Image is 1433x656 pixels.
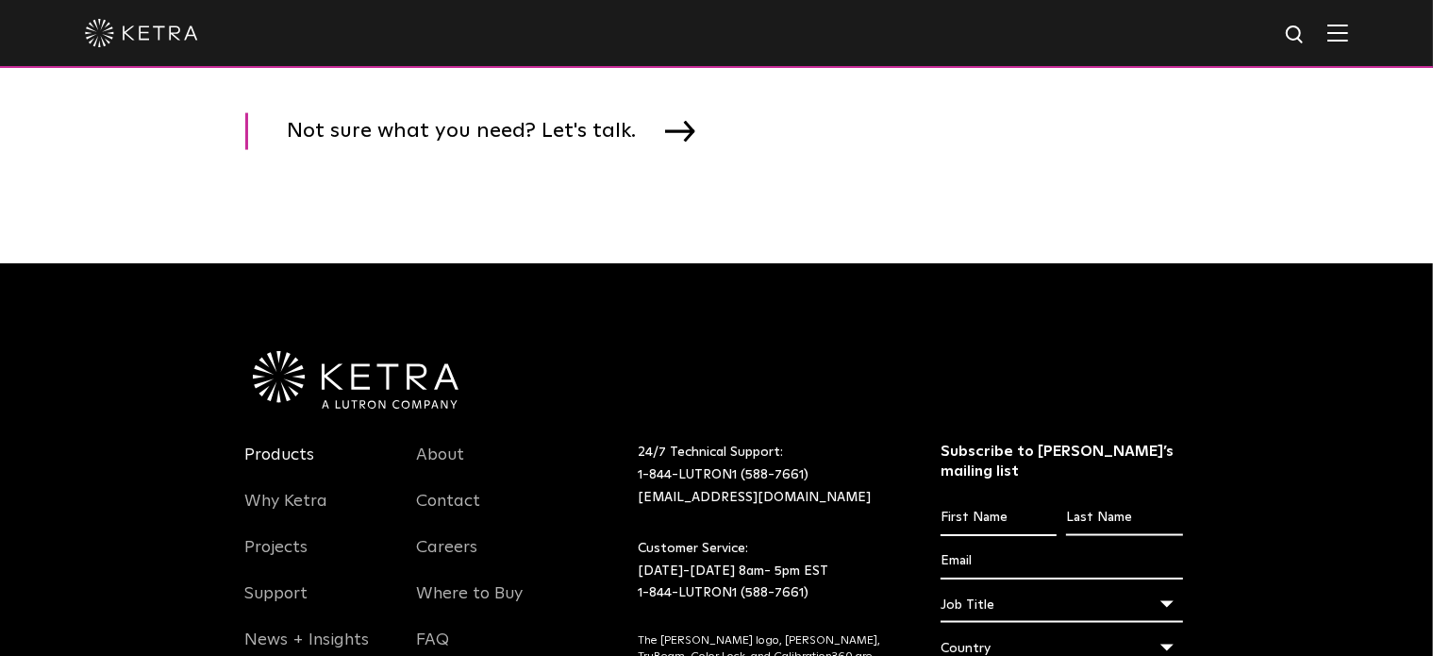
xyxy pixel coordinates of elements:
[941,544,1183,580] input: Email
[1327,24,1348,42] img: Hamburger%20Nav.svg
[416,491,480,534] a: Contact
[638,442,893,509] p: 24/7 Technical Support:
[1284,24,1308,47] img: search icon
[245,583,308,627] a: Support
[245,445,315,488] a: Products
[245,113,719,150] a: Not sure what you need? Let's talk.
[288,113,665,150] span: Not sure what you need? Let's talk.
[245,537,308,580] a: Projects
[941,500,1057,536] input: First Name
[245,491,328,534] a: Why Ketra
[638,468,808,481] a: 1-844-LUTRON1 (588-7661)
[941,587,1183,623] div: Job Title
[638,586,808,599] a: 1-844-LUTRON1 (588-7661)
[1066,500,1182,536] input: Last Name
[638,491,871,504] a: [EMAIL_ADDRESS][DOMAIN_NAME]
[638,538,893,605] p: Customer Service: [DATE]-[DATE] 8am- 5pm EST
[941,442,1183,481] h3: Subscribe to [PERSON_NAME]’s mailing list
[416,445,464,488] a: About
[85,19,198,47] img: ketra-logo-2019-white
[416,583,523,627] a: Where to Buy
[253,351,458,410] img: Ketra-aLutronCo_White_RGB
[665,121,695,142] img: arrow
[416,537,477,580] a: Careers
